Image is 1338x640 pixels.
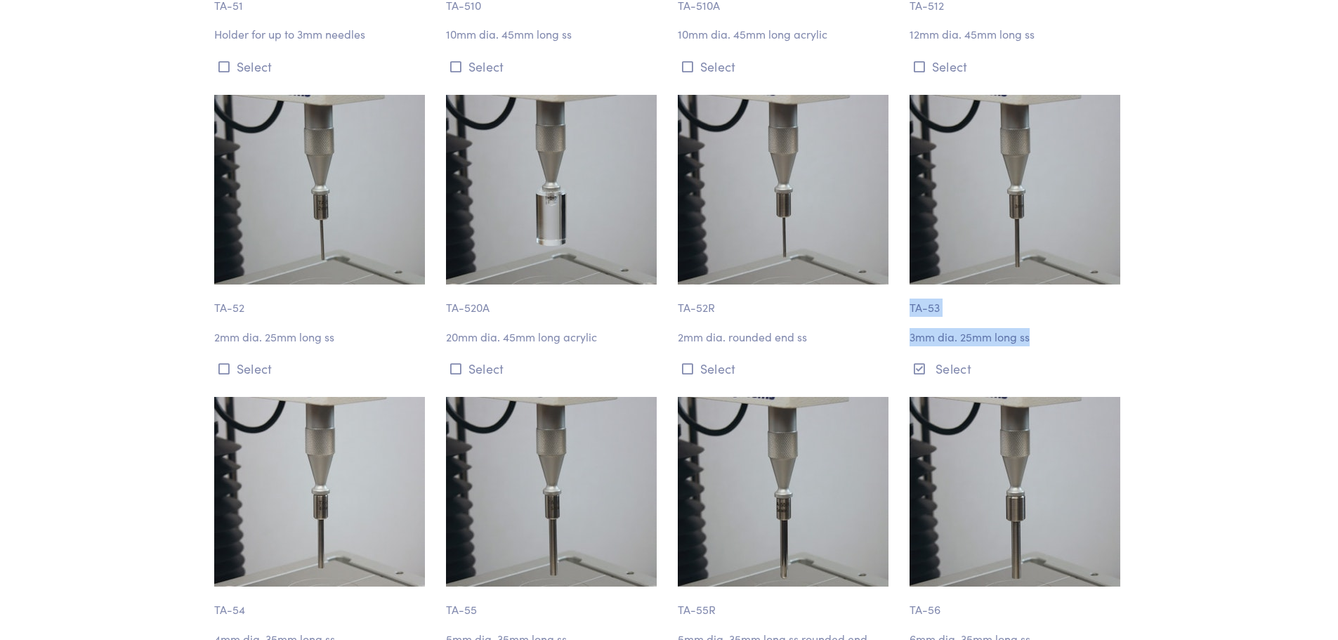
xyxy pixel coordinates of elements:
p: TA-53 [910,285,1124,317]
p: 2mm dia. 25mm long ss [214,328,429,346]
button: Select [446,357,661,380]
img: puncture_ta-52_2mm_3.jpg [214,95,425,285]
p: TA-55 [446,587,661,619]
button: Select [678,357,893,380]
img: puncture_ta-54_4mm_2.jpg [214,397,425,587]
p: Holder for up to 3mm needles [214,25,429,44]
p: 10mm dia. 45mm long ss [446,25,661,44]
img: puncture_ta-53_3mm_5.jpg [910,95,1120,285]
p: TA-52R [678,285,893,317]
p: 20mm dia. 45mm long acrylic [446,328,661,346]
img: puncture_ta-56_6mm_3.jpg [910,397,1120,587]
img: puncture_ta-55r_5mm_2.jpg [678,397,888,587]
img: puncture_ta-52r_2mm_3.jpg [678,95,888,285]
p: 2mm dia. rounded end ss [678,328,893,346]
p: 12mm dia. 45mm long ss [910,25,1124,44]
button: Select [446,55,661,78]
img: puncture_ta-520a_20mm_3.jpg [446,95,657,285]
img: puncture_ta-55_5mm_3.jpg [446,397,657,587]
button: Select [214,357,429,380]
p: TA-52 [214,285,429,317]
button: Select [214,55,429,78]
p: 3mm dia. 25mm long ss [910,328,1124,346]
button: Select [910,357,1124,380]
button: Select [678,55,893,78]
button: Select [910,55,1124,78]
p: TA-56 [910,587,1124,619]
p: TA-55R [678,587,893,619]
p: TA-520A [446,285,661,317]
p: 10mm dia. 45mm long acrylic [678,25,893,44]
p: TA-54 [214,587,429,619]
